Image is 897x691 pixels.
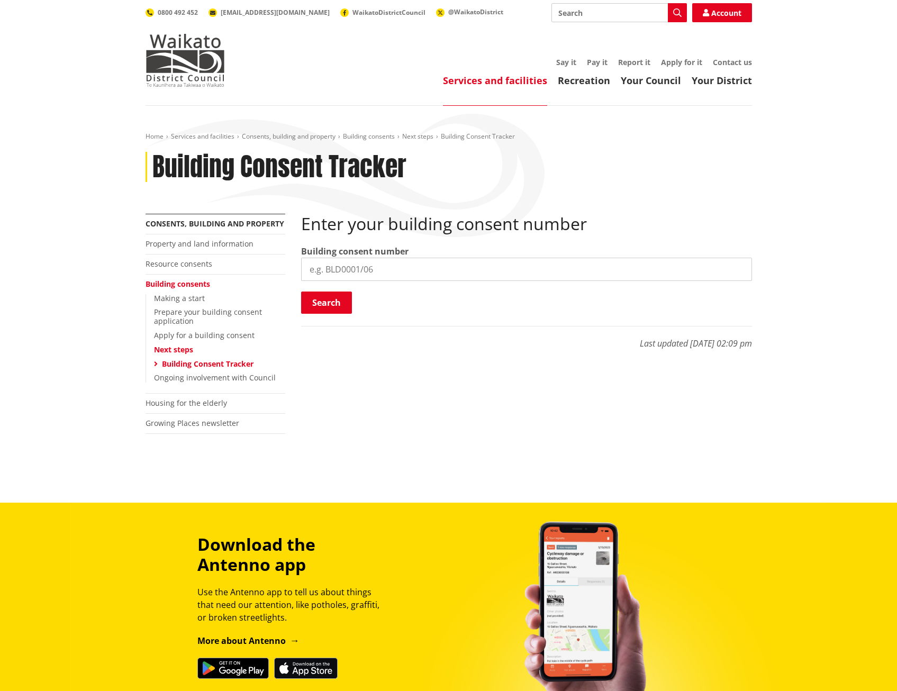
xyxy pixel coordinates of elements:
[301,258,752,281] input: e.g. BLD0001/06
[448,7,503,16] span: @WaikatoDistrict
[197,586,389,624] p: Use the Antenno app to tell us about things that need our attention, like potholes, graffiti, or ...
[146,418,239,428] a: Growing Places newsletter
[587,57,608,67] a: Pay it
[661,57,702,67] a: Apply for it
[274,658,338,679] img: Download on the App Store
[146,219,284,229] a: Consents, building and property
[152,152,406,183] h1: Building Consent Tracker
[146,239,253,249] a: Property and land information
[146,132,164,141] a: Home
[158,8,198,17] span: 0800 492 452
[301,326,752,350] p: Last updated [DATE] 02:09 pm
[154,344,193,354] a: Next steps
[301,245,409,258] label: Building consent number
[343,132,395,141] a: Building consents
[197,635,300,647] a: More about Antenno
[621,74,681,87] a: Your Council
[242,132,336,141] a: Consents, building and property
[146,259,212,269] a: Resource consents
[221,8,330,17] span: [EMAIL_ADDRESS][DOMAIN_NAME]
[209,8,330,17] a: [EMAIL_ADDRESS][DOMAIN_NAME]
[154,293,205,303] a: Making a start
[197,658,269,679] img: Get it on Google Play
[301,292,352,314] button: Search
[441,132,515,141] span: Building Consent Tracker
[146,279,210,289] a: Building consents
[154,372,276,383] a: Ongoing involvement with Council
[146,398,227,408] a: Housing for the elderly
[352,8,425,17] span: WaikatoDistrictCouncil
[197,534,389,575] h3: Download the Antenno app
[171,132,234,141] a: Services and facilities
[146,132,752,141] nav: breadcrumb
[713,57,752,67] a: Contact us
[154,330,255,340] a: Apply for a building consent
[146,8,198,17] a: 0800 492 452
[162,359,253,369] a: Building Consent Tracker
[436,7,503,16] a: @WaikatoDistrict
[146,34,225,87] img: Waikato District Council - Te Kaunihera aa Takiwaa o Waikato
[692,3,752,22] a: Account
[340,8,425,17] a: WaikatoDistrictCouncil
[558,74,610,87] a: Recreation
[402,132,433,141] a: Next steps
[692,74,752,87] a: Your District
[551,3,687,22] input: Search input
[618,57,650,67] a: Report it
[556,57,576,67] a: Say it
[301,214,752,234] h2: Enter your building consent number
[443,74,547,87] a: Services and facilities
[154,307,262,326] a: Prepare your building consent application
